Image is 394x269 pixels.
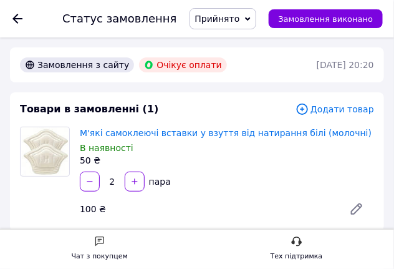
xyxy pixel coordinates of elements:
span: Додати товар [295,102,374,116]
div: пара [146,175,172,188]
div: Замовлення з сайту [20,57,134,72]
div: Очікує оплати [139,57,227,72]
img: М'які самоклеючі вставки у взуття від натирання білі (молочні) [22,127,69,176]
div: Чат з покупцем [72,250,128,263]
time: [DATE] 20:20 [317,60,374,70]
span: Товари в замовленні (1) [20,103,159,115]
div: Статус замовлення [62,12,177,25]
button: Замовлення виконано [269,9,383,28]
a: М'які самоклеючі вставки у взуття від натирання білі (молочні) [80,128,372,138]
div: 100 ₴ [75,200,334,218]
div: 50 ₴ [80,154,374,167]
div: Тех підтримка [271,250,323,263]
div: Повернутися назад [12,12,22,25]
span: Прийнято [195,14,240,24]
a: Редагувати [339,197,374,222]
span: Замовлення виконано [279,14,373,24]
span: В наявності [80,143,133,153]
